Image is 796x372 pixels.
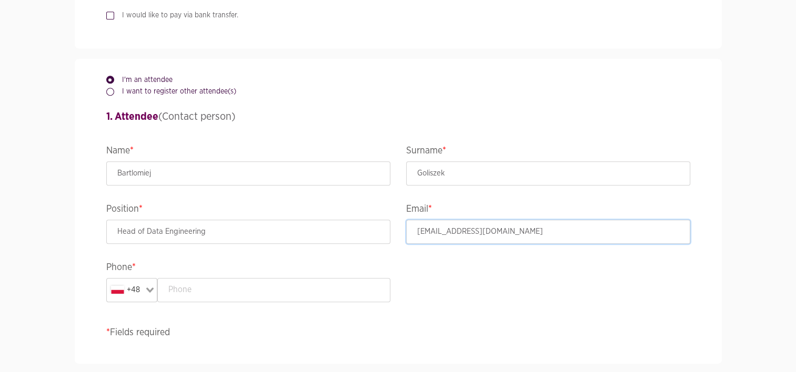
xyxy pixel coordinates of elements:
[406,161,690,185] input: Surname
[114,86,236,97] label: I want to register other attendee(s)
[106,278,158,302] div: Search for option
[106,201,390,220] legend: Position
[106,326,690,340] p: Fields required
[114,10,238,20] label: I would like to pay via bank transfer.
[406,143,690,161] legend: Surname
[157,278,390,302] input: Phone
[106,260,390,278] legend: Phone
[106,109,690,125] h4: (Contact person)
[106,220,390,244] input: Position
[109,281,143,299] div: +48
[106,143,390,161] legend: Name
[406,201,690,220] legend: Email
[406,220,690,244] input: Email
[111,286,124,294] img: pl.svg
[106,161,390,185] input: Name
[114,75,173,85] label: I'm an attendee
[106,111,158,122] strong: 1. Attendee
